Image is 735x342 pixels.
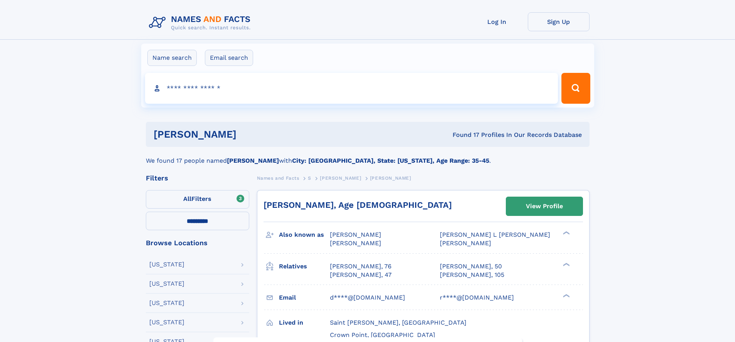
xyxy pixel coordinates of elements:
[183,195,191,202] span: All
[440,262,502,271] a: [PERSON_NAME], 50
[330,231,381,238] span: [PERSON_NAME]
[345,131,582,139] div: Found 17 Profiles In Our Records Database
[227,157,279,164] b: [PERSON_NAME]
[330,239,381,247] span: [PERSON_NAME]
[149,319,184,325] div: [US_STATE]
[440,271,504,279] a: [PERSON_NAME], 105
[279,228,330,241] h3: Also known as
[320,173,361,183] a: [PERSON_NAME]
[205,50,253,66] label: Email search
[146,147,590,165] div: We found 17 people named with .
[145,73,558,104] input: search input
[561,262,570,267] div: ❯
[506,197,583,216] a: View Profile
[279,291,330,304] h3: Email
[330,319,466,326] span: Saint [PERSON_NAME], [GEOGRAPHIC_DATA]
[264,200,452,210] a: [PERSON_NAME], Age [DEMOGRAPHIC_DATA]
[146,239,249,246] div: Browse Locations
[292,157,489,164] b: City: [GEOGRAPHIC_DATA], State: [US_STATE], Age Range: 35-45
[147,50,197,66] label: Name search
[330,271,392,279] a: [PERSON_NAME], 47
[146,12,257,33] img: Logo Names and Facts
[154,130,345,139] h1: [PERSON_NAME]
[279,260,330,273] h3: Relatives
[330,331,435,339] span: Crown Point, [GEOGRAPHIC_DATA]
[370,175,411,181] span: [PERSON_NAME]
[149,281,184,287] div: [US_STATE]
[308,175,311,181] span: S
[149,300,184,306] div: [US_STATE]
[526,197,563,215] div: View Profile
[146,190,249,209] label: Filters
[561,293,570,298] div: ❯
[320,175,361,181] span: [PERSON_NAME]
[561,231,570,236] div: ❯
[528,12,590,31] a: Sign Up
[330,262,392,271] a: [PERSON_NAME], 76
[440,231,550,238] span: [PERSON_NAME] L [PERSON_NAME]
[257,173,299,183] a: Names and Facts
[466,12,528,31] a: Log In
[149,261,184,268] div: [US_STATE]
[279,316,330,329] h3: Lived in
[440,239,491,247] span: [PERSON_NAME]
[308,173,311,183] a: S
[561,73,590,104] button: Search Button
[146,175,249,182] div: Filters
